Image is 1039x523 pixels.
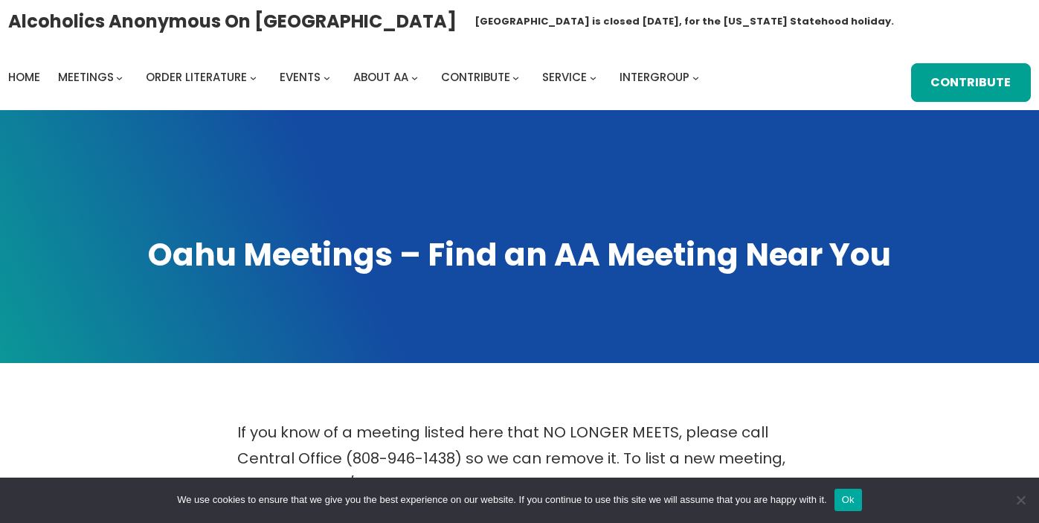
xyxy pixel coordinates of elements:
span: Events [280,69,321,85]
a: Alcoholics Anonymous on [GEOGRAPHIC_DATA] [8,5,457,37]
span: We use cookies to ensure that we give you the best experience on our website. If you continue to ... [177,492,826,507]
p: If you know of a meeting listed here that NO LONGER MEETS, please call Central Office (808-946-14... [237,420,802,498]
a: Home [8,67,40,88]
button: Contribute submenu [512,74,519,80]
nav: Intergroup [8,67,704,88]
a: Meetings [58,67,114,88]
a: Service [542,67,587,88]
button: Order Literature submenu [250,74,257,80]
a: Events [280,67,321,88]
h1: [GEOGRAPHIC_DATA] is closed [DATE], for the [US_STATE] Statehood holiday. [475,14,894,29]
button: Meetings submenu [116,74,123,80]
button: About AA submenu [411,74,418,80]
a: Contribute [911,63,1032,102]
span: Contribute [441,69,510,85]
span: Service [542,69,587,85]
h1: Oahu Meetings – Find an AA Meeting Near You [15,234,1024,276]
button: Service submenu [590,74,596,80]
span: No [1013,492,1028,507]
a: Intergroup [620,67,689,88]
button: Ok [834,489,862,511]
button: Events submenu [324,74,330,80]
span: Intergroup [620,69,689,85]
a: Contribute [441,67,510,88]
button: Intergroup submenu [692,74,699,80]
span: Order Literature [146,69,247,85]
a: About AA [353,67,408,88]
span: Meetings [58,69,114,85]
span: Home [8,69,40,85]
span: About AA [353,69,408,85]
